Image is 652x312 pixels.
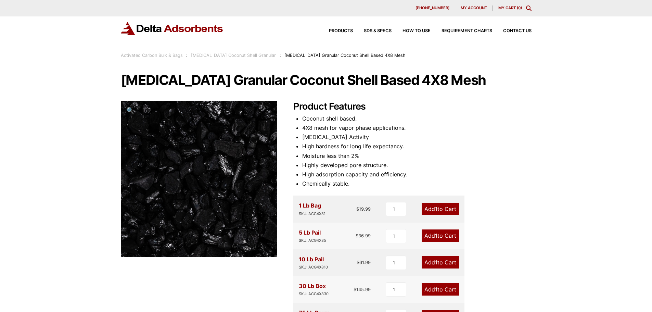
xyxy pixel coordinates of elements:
a: SDS & SPECS [353,29,392,33]
span: 0 [518,5,521,10]
a: My Cart (0) [498,5,522,10]
a: Add1to Cart [422,203,459,215]
h2: Product Features [293,101,532,112]
span: Products [329,29,353,33]
a: Activated Carbon Bulk & Bags [121,53,183,58]
a: Requirement Charts [431,29,492,33]
span: $ [354,287,356,292]
h1: [MEDICAL_DATA] Granular Coconut Shell Based 4X8 Mesh [121,73,532,87]
a: Contact Us [492,29,532,33]
span: SDS & SPECS [364,29,392,33]
span: 🔍 [126,107,134,114]
li: High hardness for long life expectancy. [302,142,532,151]
span: : [280,53,281,58]
a: [MEDICAL_DATA] Coconut Shell Granular [191,53,276,58]
span: Requirement Charts [442,29,492,33]
li: 4X8 mesh for vapor phase applications. [302,123,532,133]
div: 10 Lb Pail [299,255,328,271]
span: $ [356,233,358,238]
span: $ [356,206,359,212]
li: Highly developed pore structure. [302,161,532,170]
li: High adsorption capacity and efficiency. [302,170,532,179]
li: Coconut shell based. [302,114,532,123]
span: [MEDICAL_DATA] Granular Coconut Shell Based 4X8 Mesh [284,53,406,58]
div: Toggle Modal Content [526,5,532,11]
li: Chemically stable. [302,179,532,188]
bdi: 36.99 [356,233,371,238]
a: My account [455,5,493,11]
span: 1 [435,259,437,266]
span: 1 [435,286,437,293]
div: SKU: ACG4X81 [299,211,325,217]
span: My account [461,6,487,10]
a: Add1to Cart [422,229,459,242]
a: Add1to Cart [422,283,459,296]
span: : [186,53,188,58]
div: SKU: ACG4X830 [299,291,329,297]
a: [PHONE_NUMBER] [410,5,455,11]
div: 1 Lb Bag [299,201,325,217]
span: How to Use [402,29,431,33]
div: 5 Lb Pail [299,228,326,244]
a: View full-screen image gallery [121,101,140,120]
a: How to Use [392,29,431,33]
li: Moisture less than 2% [302,151,532,161]
a: Products [318,29,353,33]
span: Contact Us [503,29,532,33]
span: 1 [435,205,437,212]
bdi: 61.99 [357,260,371,265]
span: [PHONE_NUMBER] [416,6,449,10]
bdi: 145.99 [354,287,371,292]
span: $ [357,260,359,265]
a: Add1to Cart [422,256,459,269]
div: SKU: ACG4X810 [299,264,328,271]
div: 30 Lb Box [299,282,329,297]
bdi: 19.99 [356,206,371,212]
span: 1 [435,232,437,239]
li: [MEDICAL_DATA] Activity [302,133,532,142]
div: SKU: ACG4X85 [299,237,326,244]
img: Delta Adsorbents [121,22,223,35]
